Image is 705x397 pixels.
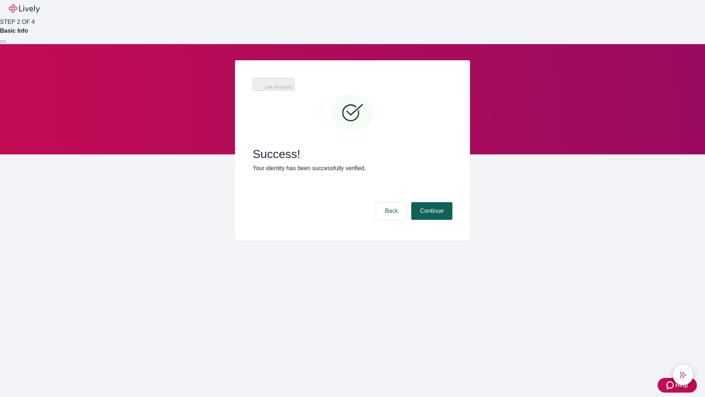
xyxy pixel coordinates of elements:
[253,147,452,161] span: Success!
[411,202,452,220] button: Continue
[675,381,688,390] span: Help
[666,381,675,390] svg: Zendesk support icon
[673,365,693,385] button: chat
[330,91,375,135] svg: Checkmark icon
[658,378,697,393] button: Zendesk support iconHelp
[253,164,452,173] p: Your identity has been successfully verified.
[679,371,687,379] svg: Lively AI Assistant
[9,4,40,13] img: Lively
[376,202,407,220] button: Back
[253,78,294,91] button: Link Account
